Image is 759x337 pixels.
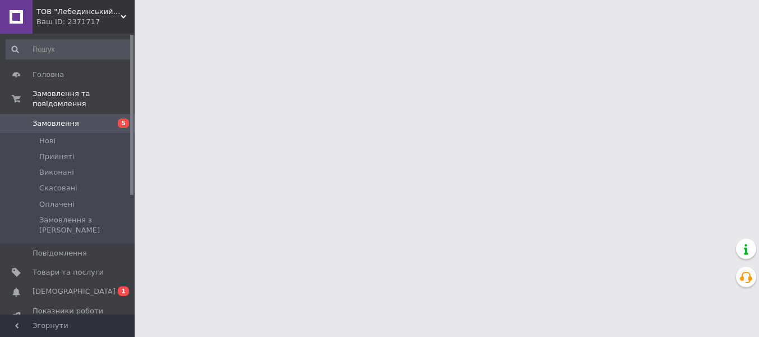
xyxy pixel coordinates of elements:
span: Показники роботи компанії [33,306,104,326]
span: ТОВ "Лебединський нафтомаслозавод" [36,7,121,17]
span: 1 [118,286,129,296]
span: Прийняті [39,152,74,162]
span: Повідомлення [33,248,87,258]
span: [DEMOGRAPHIC_DATA] [33,286,116,297]
span: Замовлення [33,119,79,129]
span: Замовлення з [PERSON_NAME] [39,215,131,235]
input: Пошук [6,39,132,60]
span: Головна [33,70,64,80]
div: Ваш ID: 2371717 [36,17,135,27]
span: Нові [39,136,56,146]
span: 5 [118,119,129,128]
span: Виконані [39,167,74,177]
span: Скасовані [39,183,77,193]
span: Товари та послуги [33,267,104,277]
span: Оплачені [39,199,75,210]
span: Замовлення та повідомлення [33,89,135,109]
